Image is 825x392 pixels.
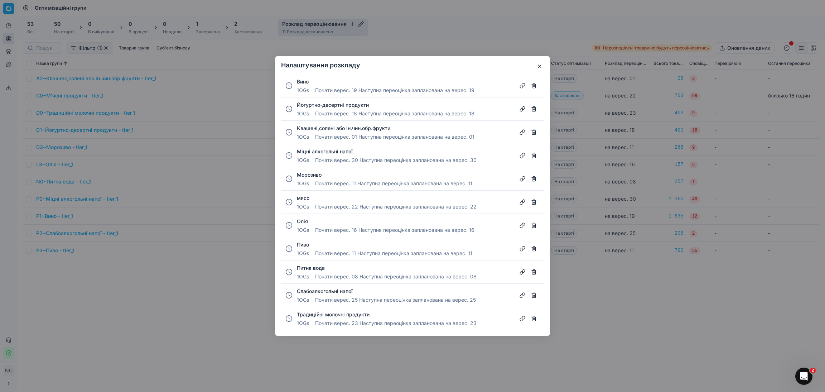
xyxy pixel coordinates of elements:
[297,125,390,132] button: Квашені,солені або ін.чин.обр.фрукти
[315,273,477,280] span: Почати верес. 08 Наступна переоцінка запланована на верес. 08
[315,157,477,164] span: Почати верес. 30 Наступна переоцінка запланована на верес. 30
[297,273,309,280] span: 1 OGs
[297,226,309,234] span: 1 OGs
[297,180,309,187] span: 1 OGs
[315,320,477,327] span: Почати верес. 23 Наступна переоцінка запланована на верес. 23
[297,157,309,164] span: 1 OGs
[297,250,309,257] span: 1 OGs
[297,264,325,272] button: Питна вода
[281,62,544,68] h2: Налаштування розкладу
[297,241,309,248] button: Пиво
[297,203,309,210] span: 1 OGs
[297,288,353,295] button: Слабоалкогольні напої
[315,203,477,210] span: Почати верес. 22 Наступна переоцінка запланована на верес. 22
[297,171,322,178] button: Морозиво
[297,87,309,94] span: 1 OGs
[297,101,369,109] button: Йогуртно-десертні продукти
[297,218,308,225] button: Олія
[315,226,474,234] span: Почати верес. 16 Наступна переоцінка запланована на верес. 16
[315,296,476,303] span: Почати верес. 25 Наступна переоцінка запланована на верес. 25
[297,296,309,303] span: 1 OGs
[297,195,309,202] button: мясо
[297,320,309,327] span: 1 OGs
[297,78,309,85] button: Вино
[315,180,472,187] span: Почати верес. 11 Наступна переоцінка запланована на верес. 11
[315,87,474,94] span: Почати верес. 19 Наступна переоцінка запланована на верес. 19
[297,110,309,117] span: 1 OGs
[297,148,353,155] button: Міцні алкогольні напої
[810,368,816,373] span: 2
[315,110,474,117] span: Почати верес. 18 Наступна переоцінка запланована на верес. 18
[795,368,812,385] iframe: Intercom live chat
[315,250,472,257] span: Почати верес. 11 Наступна переоцінка запланована на верес. 11
[315,133,474,140] span: Почати верес. 01 Наступна переоцінка запланована на верес. 01
[297,133,309,140] span: 1 OGs
[297,311,370,318] button: Традиційні молочні продукти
